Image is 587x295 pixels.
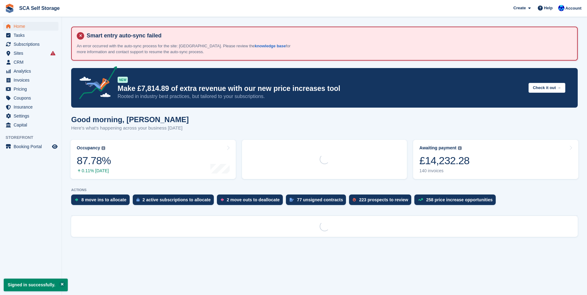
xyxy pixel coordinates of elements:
span: Home [14,22,51,31]
img: icon-info-grey-7440780725fd019a000dd9b08b2336e03edf1995a4989e88bcd33f0948082b44.svg [101,146,105,150]
p: Make £7,814.89 of extra revenue with our new price increases tool [118,84,524,93]
div: 2 move outs to deallocate [227,197,280,202]
div: 8 move ins to allocate [81,197,127,202]
span: Pricing [14,85,51,93]
span: Coupons [14,94,51,102]
img: prospect-51fa495bee0391a8d652442698ab0144808aea92771e9ea1ae160a38d050c398.svg [353,198,356,202]
a: menu [3,94,58,102]
span: Capital [14,121,51,129]
p: Here's what's happening across your business [DATE] [71,125,189,132]
p: Rooted in industry best practices, but tailored to your subscriptions. [118,93,524,100]
a: menu [3,22,58,31]
h4: Smart entry auto-sync failed [84,32,572,39]
a: 77 unsigned contracts [286,195,349,208]
h1: Good morning, [PERSON_NAME] [71,115,189,124]
img: move_outs_to_deallocate_icon-f764333ba52eb49d3ac5e1228854f67142a1ed5810a6f6cc68b1a99e826820c5.svg [221,198,224,202]
img: Kelly Neesham [558,5,564,11]
div: 140 invoices [419,168,469,173]
a: menu [3,85,58,93]
div: 0.11% [DATE] [77,168,111,173]
div: 77 unsigned contracts [297,197,343,202]
span: Account [565,5,581,11]
p: Signed in successfully. [4,279,68,291]
a: SCA Self Storage [17,3,62,13]
img: stora-icon-8386f47178a22dfd0bd8f6a31ec36ba5ce8667c1dd55bd0f319d3a0aa187defe.svg [5,4,14,13]
div: 87.78% [77,154,111,167]
p: ACTIONS [71,188,578,192]
span: Analytics [14,67,51,75]
img: move_ins_to_allocate_icon-fdf77a2bb77ea45bf5b3d319d69a93e2d87916cf1d5bf7949dd705db3b84f3ca.svg [75,198,78,202]
a: menu [3,142,58,151]
span: CRM [14,58,51,66]
span: Settings [14,112,51,120]
img: price_increase_opportunities-93ffe204e8149a01c8c9dc8f82e8f89637d9d84a8eef4429ea346261dce0b2c0.svg [418,198,423,201]
a: menu [3,76,58,84]
a: 2 active subscriptions to allocate [133,195,217,208]
div: Awaiting payment [419,145,456,151]
img: price-adjustments-announcement-icon-8257ccfd72463d97f412b2fc003d46551f7dbcb40ab6d574587a9cd5c0d94... [74,66,117,101]
span: Booking Portal [14,142,51,151]
img: active_subscription_to_allocate_icon-d502201f5373d7db506a760aba3b589e785aa758c864c3986d89f69b8ff3... [136,198,140,202]
p: An error occurred with the auto-sync process for the site: [GEOGRAPHIC_DATA]. Please review the f... [77,43,293,55]
div: NEW [118,77,128,83]
span: Subscriptions [14,40,51,49]
span: Help [544,5,553,11]
div: 258 price increase opportunities [426,197,493,202]
span: Sites [14,49,51,58]
a: menu [3,58,58,66]
div: £14,232.28 [419,154,469,167]
a: menu [3,121,58,129]
a: menu [3,49,58,58]
a: 258 price increase opportunities [414,195,499,208]
a: Preview store [51,143,58,150]
a: 2 move outs to deallocate [217,195,286,208]
a: 8 move ins to allocate [71,195,133,208]
span: Insurance [14,103,51,111]
div: 2 active subscriptions to allocate [143,197,211,202]
a: menu [3,103,58,111]
a: knowledge base [255,44,286,48]
img: contract_signature_icon-13c848040528278c33f63329250d36e43548de30e8caae1d1a13099fd9432cc5.svg [290,198,294,202]
div: 223 prospects to review [359,197,408,202]
a: menu [3,31,58,40]
a: Occupancy 87.78% 0.11% [DATE] [71,140,236,179]
i: Smart entry sync failures have occurred [50,51,55,56]
div: Occupancy [77,145,100,151]
a: Awaiting payment £14,232.28 140 invoices [413,140,578,179]
a: 223 prospects to review [349,195,414,208]
span: Tasks [14,31,51,40]
span: Invoices [14,76,51,84]
img: icon-info-grey-7440780725fd019a000dd9b08b2336e03edf1995a4989e88bcd33f0948082b44.svg [458,146,462,150]
a: menu [3,67,58,75]
a: menu [3,112,58,120]
a: menu [3,40,58,49]
span: Create [513,5,526,11]
span: Storefront [6,135,62,141]
button: Check it out → [529,83,565,93]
